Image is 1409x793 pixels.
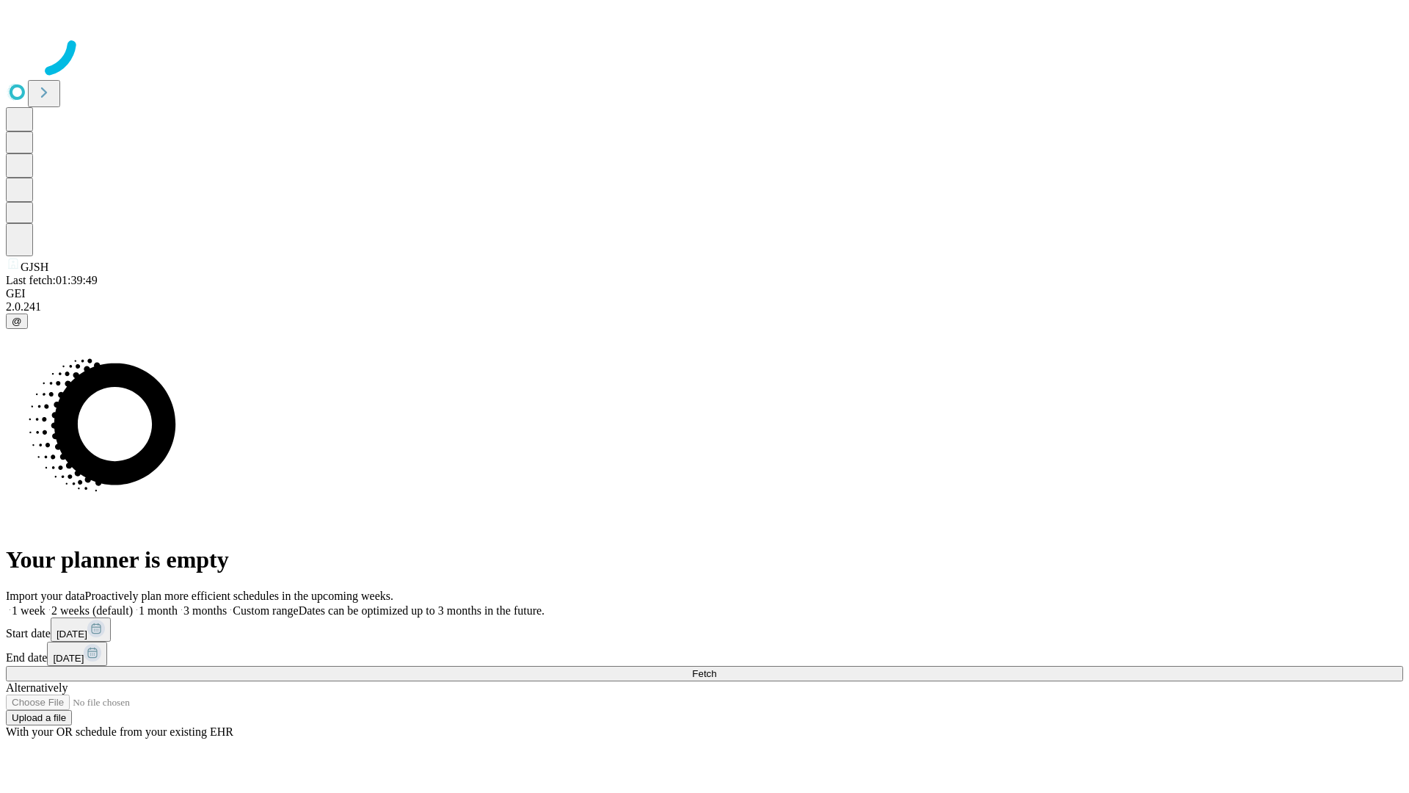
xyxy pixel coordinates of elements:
[6,725,233,738] span: With your OR schedule from your existing EHR
[299,604,545,617] span: Dates can be optimized up to 3 months in the future.
[85,590,393,602] span: Proactively plan more efficient schedules in the upcoming weeks.
[51,604,133,617] span: 2 weeks (default)
[6,287,1403,300] div: GEI
[6,642,1403,666] div: End date
[57,629,87,640] span: [DATE]
[6,546,1403,573] h1: Your planner is empty
[692,668,716,679] span: Fetch
[51,618,111,642] button: [DATE]
[233,604,298,617] span: Custom range
[47,642,107,666] button: [DATE]
[53,653,84,664] span: [DATE]
[6,314,28,329] button: @
[139,604,178,617] span: 1 month
[6,274,98,286] span: Last fetch: 01:39:49
[183,604,227,617] span: 3 months
[6,590,85,602] span: Import your data
[21,261,48,273] span: GJSH
[12,316,22,327] span: @
[6,681,68,694] span: Alternatively
[6,618,1403,642] div: Start date
[6,300,1403,314] div: 2.0.241
[12,604,45,617] span: 1 week
[6,710,72,725] button: Upload a file
[6,666,1403,681] button: Fetch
